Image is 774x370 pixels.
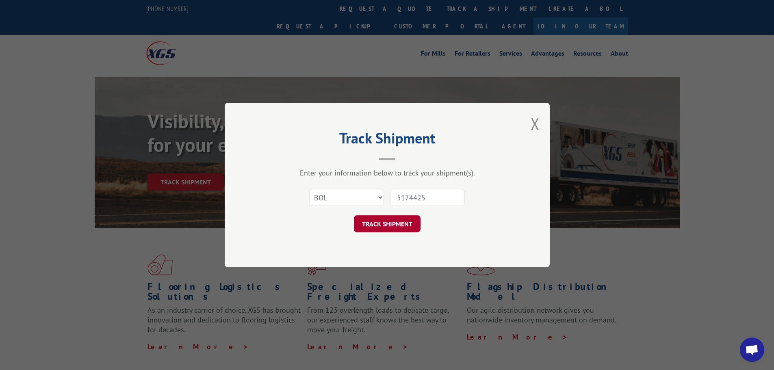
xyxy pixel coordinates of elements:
button: Close modal [531,113,540,134]
div: Open chat [740,338,764,362]
h2: Track Shipment [265,132,509,148]
button: TRACK SHIPMENT [354,215,421,232]
div: Enter your information below to track your shipment(s). [265,168,509,177]
input: Number(s) [390,189,465,206]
